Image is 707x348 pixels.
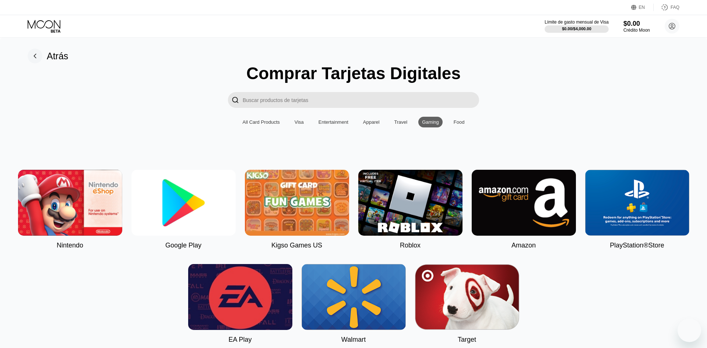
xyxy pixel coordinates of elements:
div: Entertainment [319,119,348,125]
div: Food [450,117,468,127]
input: Search card products [243,92,479,108]
div: Gaming [422,119,439,125]
div: $0.00 [623,20,650,28]
div: Atrás [28,49,68,63]
div: Visa [291,117,307,127]
div: Travel [394,119,408,125]
div: All Card Products [239,117,284,127]
div: Kigso Games US [271,242,322,249]
div: Target [458,336,476,344]
div: Comprar Tarjetas Digitales [246,63,461,83]
div: FAQ [654,4,679,11]
iframe: Botón para iniciar la ventana de mensajería [678,319,701,342]
div: Nintendo [57,242,83,249]
div: Apparel [363,119,380,125]
div: Apparel [359,117,383,127]
div: All Card Products [243,119,280,125]
div: Crédito Moon [623,28,650,33]
div: Límite de gasto mensual de Visa [545,20,609,25]
div: EN [631,4,654,11]
div: FAQ [671,5,679,10]
div: Walmart [341,336,366,344]
div: Límite de gasto mensual de Visa$0.00/$4,000.00 [545,20,609,33]
div: Travel [391,117,411,127]
div: Atrás [47,51,68,61]
div:  [232,96,239,104]
div: Roblox [400,242,421,249]
div: EA Play [228,336,252,344]
div: Entertainment [315,117,352,127]
div: Visa [295,119,304,125]
div: Food [454,119,465,125]
div: EN [639,5,645,10]
div: Google Play [165,242,201,249]
div: $0.00Crédito Moon [623,20,650,33]
div: Amazon [511,242,536,249]
div:  [228,92,243,108]
div: $0.00 / $4,000.00 [562,27,591,31]
div: PlayStation®Store [610,242,664,249]
div: Gaming [418,117,443,127]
